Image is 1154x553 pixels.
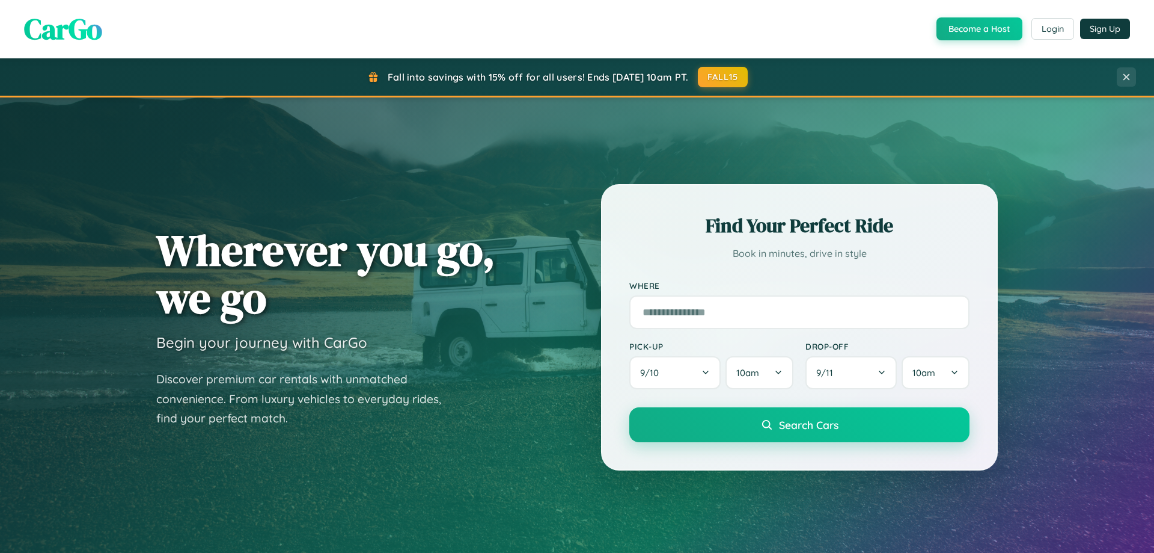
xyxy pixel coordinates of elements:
[698,67,748,87] button: FALL15
[936,17,1022,40] button: Become a Host
[805,356,897,389] button: 9/11
[629,212,969,239] h2: Find Your Perfect Ride
[388,71,689,83] span: Fall into savings with 15% off for all users! Ends [DATE] 10am PT.
[156,369,457,428] p: Discover premium car rentals with unmatched convenience. From luxury vehicles to everyday rides, ...
[805,341,969,351] label: Drop-off
[816,367,839,378] span: 9 / 11
[629,341,793,351] label: Pick-up
[156,333,367,351] h3: Begin your journey with CarGo
[912,367,935,378] span: 10am
[1031,18,1074,40] button: Login
[629,407,969,442] button: Search Cars
[725,356,793,389] button: 10am
[736,367,759,378] span: 10am
[902,356,969,389] button: 10am
[1080,19,1130,39] button: Sign Up
[640,367,665,378] span: 9 / 10
[156,226,495,321] h1: Wherever you go, we go
[629,356,721,389] button: 9/10
[24,9,102,49] span: CarGo
[779,418,838,431] span: Search Cars
[629,245,969,262] p: Book in minutes, drive in style
[629,280,969,291] label: Where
